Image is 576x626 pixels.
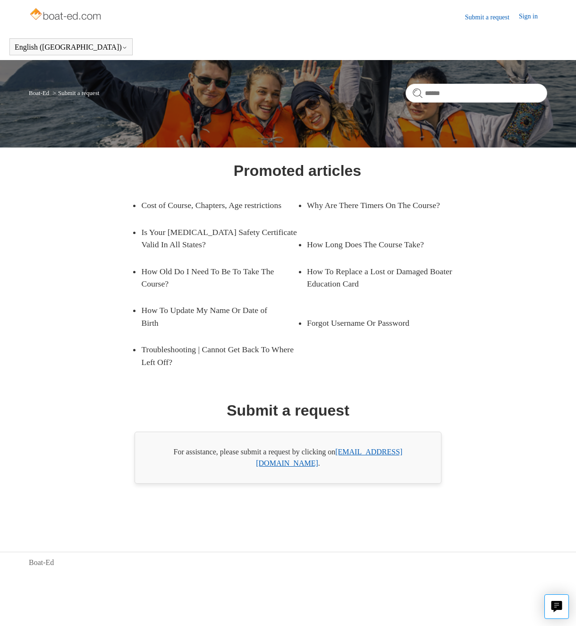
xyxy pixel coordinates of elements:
[307,231,449,258] a: How Long Does The Course Take?
[141,297,283,336] a: How To Update My Name Or Date of Birth
[234,159,361,182] h1: Promoted articles
[227,399,349,422] h1: Submit a request
[406,84,547,103] input: Search
[141,258,283,297] a: How Old Do I Need To Be To Take The Course?
[141,192,283,218] a: Cost of Course, Chapters, Age restrictions
[141,336,297,375] a: Troubleshooting | Cannot Get Back To Where Left Off?
[307,258,463,297] a: How To Replace a Lost or Damaged Boater Education Card
[141,219,297,258] a: Is Your [MEDICAL_DATA] Safety Certificate Valid In All States?
[465,12,519,22] a: Submit a request
[29,89,49,96] a: Boat-Ed
[135,432,441,484] div: For assistance, please submit a request by clicking on .
[544,594,569,619] button: Live chat
[29,89,51,96] li: Boat-Ed
[519,11,547,23] a: Sign in
[29,6,104,25] img: Boat-Ed Help Center home page
[307,310,449,336] a: Forgot Username Or Password
[307,192,449,218] a: Why Are There Timers On The Course?
[29,557,54,568] a: Boat-Ed
[15,43,127,52] button: English ([GEOGRAPHIC_DATA])
[51,89,100,96] li: Submit a request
